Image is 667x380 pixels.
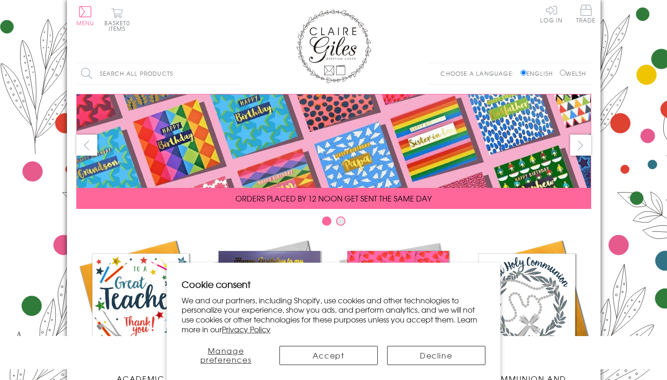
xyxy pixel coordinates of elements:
[387,346,485,365] button: Decline
[76,63,240,84] input: Search all products
[109,19,130,33] span: 0 items
[76,19,95,27] span: Menu
[570,135,591,156] button: next
[231,63,240,84] input: Search
[235,193,432,204] span: ORDERS PLACED BY 12 NOON GET SENT THE SAME DAY
[182,295,485,334] p: We and our partners, including Shopify, use cookies and other technologies to personalize your ex...
[76,216,591,230] div: Carousel Pagination
[576,5,596,25] a: Trade
[560,69,586,78] label: Welsh
[279,346,378,365] button: Accept
[322,216,331,226] button: Carousel Page 1 (Current Slide)
[182,346,270,365] button: Manage preferences
[540,5,563,23] a: Log In
[520,70,527,76] input: English
[104,7,130,31] button: Basket0 items
[222,323,271,335] a: Privacy Policy
[200,345,252,365] span: Manage preferences
[182,278,485,291] h2: Cookie consent
[560,70,566,76] input: Welsh
[296,9,371,83] img: Claire Giles Greetings Cards
[440,69,519,78] p: Choose a language:
[76,135,97,156] button: prev
[336,216,345,226] button: Carousel Page 2
[76,6,95,26] button: Menu
[576,5,596,23] span: Trade
[520,69,557,78] label: English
